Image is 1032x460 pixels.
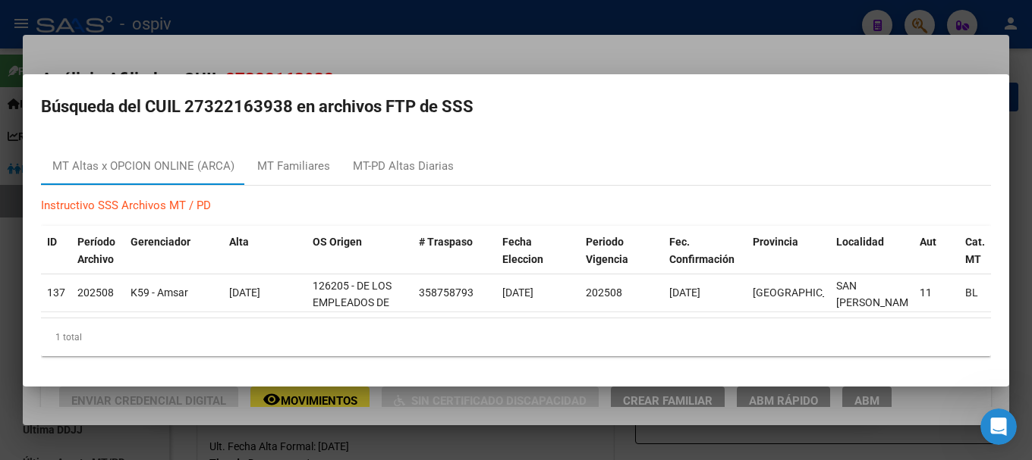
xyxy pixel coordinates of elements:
span: Alta [229,236,249,248]
span: 126205 - DE LOS EMPLEADOS DE COMERCIO Y ACTIVIDADES CIVILES [313,280,392,361]
div: MT Familiares [257,158,330,175]
span: [DATE] [669,286,700,299]
span: BL [965,286,978,299]
div: MT-PD Altas Diarias [353,158,454,175]
datatable-header-cell: Gerenciador [124,226,223,276]
div: [DATE] [229,284,300,302]
span: Fecha Eleccion [502,236,543,265]
span: 358758793 [419,286,474,299]
span: [GEOGRAPHIC_DATA] [753,286,855,299]
span: ID [47,236,57,248]
datatable-header-cell: Aut [914,226,959,276]
datatable-header-cell: Cat. MT [959,226,1005,276]
datatable-header-cell: Período Archivo [71,226,124,276]
span: SAN FRANCISCO SOLANO [836,280,917,309]
span: Gerenciador [131,236,190,248]
iframe: Intercom live chat [980,408,1017,445]
span: 202508 [77,286,114,299]
span: Periodo Vigencia [586,236,628,265]
datatable-header-cell: # Traspaso [413,226,496,276]
span: Provincia [753,236,798,248]
datatable-header-cell: Provincia [747,226,830,276]
h2: Búsqueda del CUIL 27322163938 en archivos FTP de SSS [41,92,991,121]
datatable-header-cell: Fecha Eleccion [496,226,580,276]
datatable-header-cell: Alta [223,226,307,276]
span: [DATE] [502,286,533,299]
div: MT Altas x OPCION ONLINE (ARCA) [52,158,234,175]
span: 11 [920,286,932,299]
span: Cat. MT [965,236,985,265]
datatable-header-cell: OS Origen [307,226,413,276]
a: Instructivo SSS Archivos MT / PD [41,199,211,212]
datatable-header-cell: Fec. Confirmación [663,226,747,276]
span: Aut [920,236,936,248]
span: # Traspaso [419,236,473,248]
span: Fec. Confirmación [669,236,735,265]
span: K59 - Amsar [131,286,188,299]
div: 1 total [41,318,991,356]
span: Localidad [836,236,884,248]
span: 202508 [586,286,622,299]
datatable-header-cell: Localidad [830,226,914,276]
datatable-header-cell: Periodo Vigencia [580,226,663,276]
span: OS Origen [313,236,362,248]
datatable-header-cell: ID [41,226,71,276]
span: 1377 [47,286,71,299]
span: Período Archivo [77,236,115,265]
